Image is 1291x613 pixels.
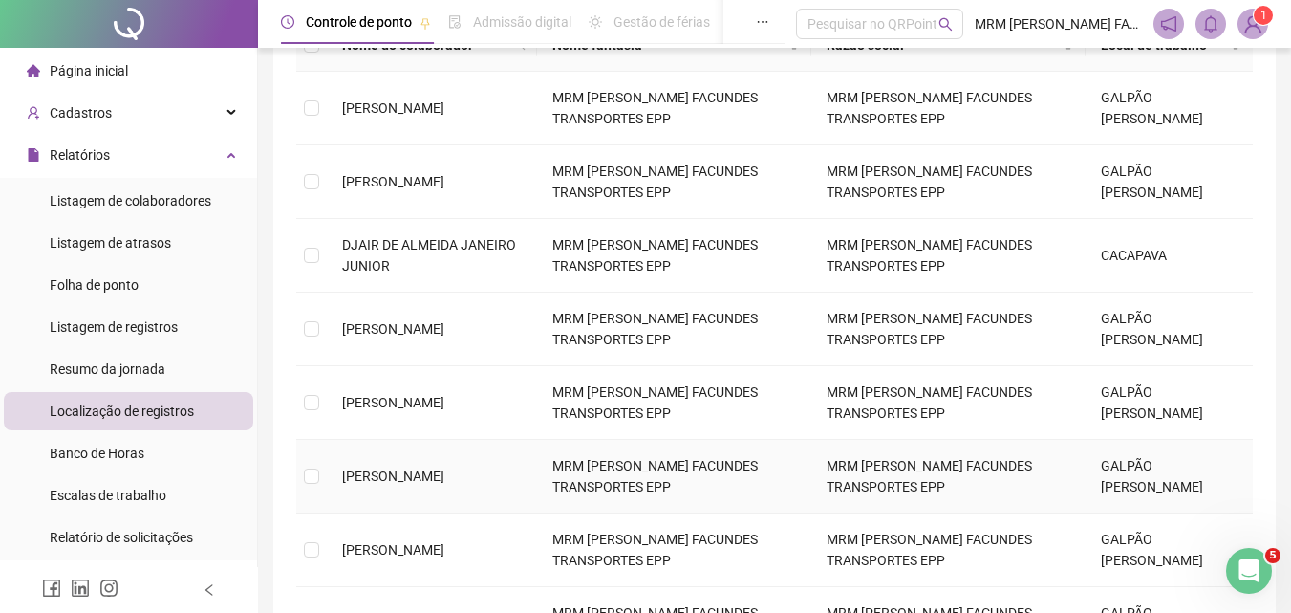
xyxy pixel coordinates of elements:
[1226,548,1272,594] iframe: Intercom live chat
[1160,15,1177,33] span: notification
[537,219,811,293] td: MRM [PERSON_NAME] FACUNDES TRANSPORTES EPP
[99,579,118,598] span: instagram
[1265,548,1280,563] span: 5
[71,579,90,598] span: linkedin
[1086,293,1253,366] td: GALPÃO [PERSON_NAME]
[1086,219,1253,293] td: CACAPAVA
[938,17,953,32] span: search
[811,145,1086,219] td: MRM [PERSON_NAME] FACUNDES TRANSPORTES EPP
[537,366,811,440] td: MRM [PERSON_NAME] FACUNDES TRANSPORTES EPP
[613,14,710,30] span: Gestão de férias
[811,366,1086,440] td: MRM [PERSON_NAME] FACUNDES TRANSPORTES EPP
[537,72,811,145] td: MRM [PERSON_NAME] FACUNDES TRANSPORTES EPP
[342,174,444,189] span: [PERSON_NAME]
[342,395,444,410] span: [PERSON_NAME]
[306,14,412,30] span: Controle de ponto
[1238,10,1267,38] img: 2823
[420,17,431,29] span: pushpin
[27,64,40,77] span: home
[537,440,811,514] td: MRM [PERSON_NAME] FACUNDES TRANSPORTES EPP
[27,148,40,162] span: file
[473,14,571,30] span: Admissão digital
[342,469,444,484] span: [PERSON_NAME]
[1086,366,1253,440] td: GALPÃO [PERSON_NAME]
[811,72,1086,145] td: MRM [PERSON_NAME] FACUNDES TRANSPORTES EPP
[1086,145,1253,219] td: GALPÃO [PERSON_NAME]
[1260,9,1267,22] span: 1
[342,321,444,337] span: [PERSON_NAME]
[1086,440,1253,514] td: GALPÃO [PERSON_NAME]
[50,446,144,461] span: Banco de Horas
[50,105,112,120] span: Cadastros
[1086,72,1253,145] td: GALPÃO [PERSON_NAME]
[50,530,193,545] span: Relatório de solicitações
[203,583,216,597] span: left
[811,219,1086,293] td: MRM [PERSON_NAME] FACUNDES TRANSPORTES EPP
[1086,514,1253,587] td: GALPÃO [PERSON_NAME]
[50,361,165,377] span: Resumo da jornada
[537,145,811,219] td: MRM [PERSON_NAME] FACUNDES TRANSPORTES EPP
[1202,15,1219,33] span: bell
[342,542,444,558] span: [PERSON_NAME]
[756,15,769,29] span: ellipsis
[50,319,178,335] span: Listagem de registros
[537,293,811,366] td: MRM [PERSON_NAME] FACUNDES TRANSPORTES EPP
[448,15,462,29] span: file-done
[589,15,602,29] span: sun
[50,63,128,78] span: Página inicial
[50,193,211,208] span: Listagem de colaboradores
[975,13,1142,34] span: MRM [PERSON_NAME] FACUNDES TRANSPORTES EPP
[342,100,444,116] span: [PERSON_NAME]
[42,579,61,598] span: facebook
[1254,6,1273,25] sup: Atualize o seu contato no menu Meus Dados
[811,440,1086,514] td: MRM [PERSON_NAME] FACUNDES TRANSPORTES EPP
[811,293,1086,366] td: MRM [PERSON_NAME] FACUNDES TRANSPORTES EPP
[281,15,294,29] span: clock-circle
[27,106,40,120] span: user-add
[537,514,811,587] td: MRM [PERSON_NAME] FACUNDES TRANSPORTES EPP
[50,235,171,251] span: Listagem de atrasos
[811,514,1086,587] td: MRM [PERSON_NAME] FACUNDES TRANSPORTES EPP
[342,237,516,274] span: DJAIR DE ALMEIDA JANEIRO JUNIOR
[50,404,194,419] span: Localização de registros
[50,147,110,163] span: Relatórios
[50,488,166,503] span: Escalas de trabalho
[50,277,139,293] span: Folha de ponto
